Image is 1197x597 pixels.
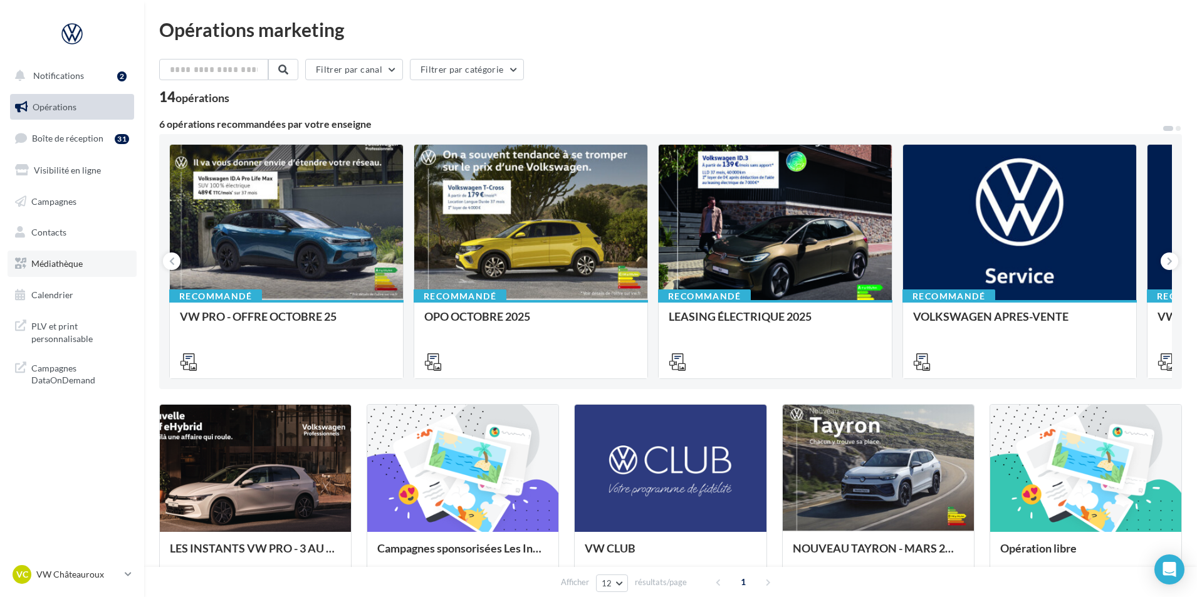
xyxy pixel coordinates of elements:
[169,289,262,303] div: Recommandé
[8,313,137,350] a: PLV et print personnalisable
[658,289,751,303] div: Recommandé
[733,572,753,592] span: 1
[175,92,229,103] div: opérations
[16,568,28,581] span: VC
[410,59,524,80] button: Filtrer par catégorie
[8,94,137,120] a: Opérations
[424,310,637,335] div: OPO OCTOBRE 2025
[115,134,129,144] div: 31
[8,282,137,308] a: Calendrier
[31,289,73,300] span: Calendrier
[31,195,76,206] span: Campagnes
[31,318,129,345] span: PLV et print personnalisable
[8,219,137,246] a: Contacts
[561,576,589,588] span: Afficher
[8,355,137,392] a: Campagnes DataOnDemand
[33,70,84,81] span: Notifications
[1000,542,1171,567] div: Opération libre
[635,576,687,588] span: résultats/page
[669,310,882,335] div: LEASING ÉLECTRIQUE 2025
[159,20,1182,39] div: Opérations marketing
[159,90,229,104] div: 14
[8,251,137,277] a: Médiathèque
[305,59,403,80] button: Filtrer par canal
[913,310,1126,335] div: VOLKSWAGEN APRES-VENTE
[34,165,101,175] span: Visibilité en ligne
[585,542,756,567] div: VW CLUB
[33,101,76,112] span: Opérations
[8,189,137,215] a: Campagnes
[8,157,137,184] a: Visibilité en ligne
[31,258,83,269] span: Médiathèque
[414,289,506,303] div: Recommandé
[902,289,995,303] div: Recommandé
[159,119,1162,129] div: 6 opérations recommandées par votre enseigne
[8,63,132,89] button: Notifications 2
[36,568,120,581] p: VW Châteauroux
[170,542,341,567] div: LES INSTANTS VW PRO - 3 AU [DATE]
[180,310,393,335] div: VW PRO - OFFRE OCTOBRE 25
[1154,554,1184,584] div: Open Intercom Messenger
[8,125,137,152] a: Boîte de réception31
[602,578,612,588] span: 12
[31,227,66,237] span: Contacts
[10,563,134,586] a: VC VW Châteauroux
[596,574,628,592] button: 12
[793,542,964,567] div: NOUVEAU TAYRON - MARS 2025
[377,542,548,567] div: Campagnes sponsorisées Les Instants VW Octobre
[31,360,129,387] span: Campagnes DataOnDemand
[32,133,103,143] span: Boîte de réception
[117,71,127,81] div: 2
